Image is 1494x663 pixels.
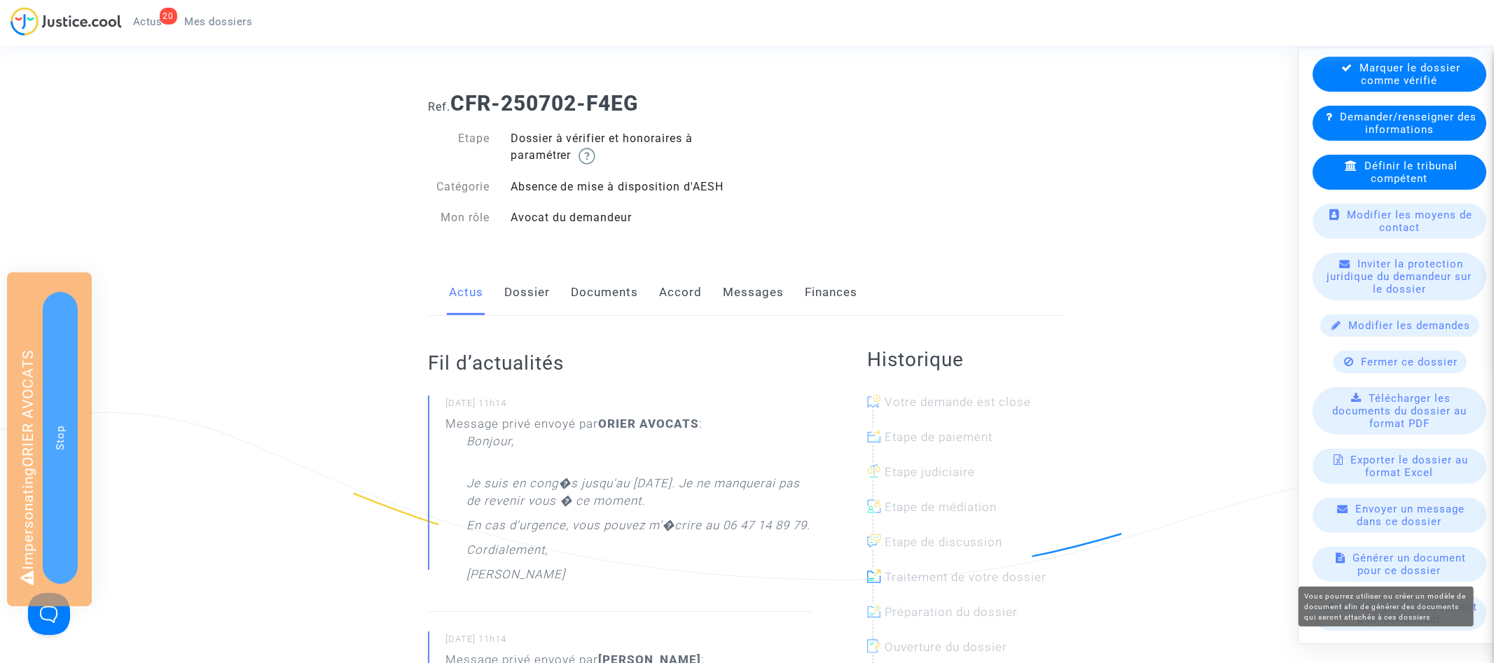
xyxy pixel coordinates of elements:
span: Ref. [428,100,450,113]
span: Marquer le dossier comme vérifié [1360,61,1461,86]
span: Actus [133,15,162,28]
span: Stop [54,426,67,450]
span: Définir le tribunal compétent [1364,159,1458,184]
span: Demander/renseigner des informations [1340,110,1476,135]
div: Etape [417,130,500,165]
div: Avocat du demandeur [500,209,747,226]
span: Faire signer un document à un participant [1342,600,1477,625]
a: Accord [659,270,702,316]
span: Modifier les moyens de contact [1348,208,1473,233]
span: Exporter le dossier au format Excel [1351,453,1469,478]
span: Mes dossiers [185,15,253,28]
div: Catégorie [417,179,500,195]
span: Générer un document pour ce dossier [1353,551,1467,576]
small: [DATE] 11h14 [445,397,811,415]
p: [PERSON_NAME] [466,566,565,590]
iframe: Help Scout Beacon - Open [28,593,70,635]
span: Modifier les demandes [1349,319,1471,331]
p: Cordialement, [466,541,548,566]
a: Dossier [504,270,550,316]
button: Stop [43,292,78,584]
div: Dossier à vérifier et honoraires à paramétrer [500,130,747,165]
span: Télécharger les documents du dossier au format PDF [1332,391,1467,429]
a: 20Actus [122,11,174,32]
a: Finances [805,270,857,316]
a: Messages [723,270,784,316]
img: jc-logo.svg [11,7,122,36]
a: Documents [571,270,638,316]
div: Mon rôle [417,209,500,226]
h2: Fil d’actualités [428,351,811,375]
div: Impersonating [7,272,92,606]
span: Envoyer un message dans ce dossier [1356,502,1465,527]
div: 20 [160,8,177,25]
b: ORIER AVOCATS [598,417,699,431]
small: [DATE] 11h14 [445,633,811,651]
div: Message privé envoyé par : [445,415,811,590]
span: Fermer ce dossier [1362,355,1458,368]
p: En cas d'urgence, vous pouvez m'�crire au 06 47 14 89 79. [466,517,810,541]
b: CFR-250702-F4EG [450,91,638,116]
div: Absence de mise à disposition d'AESH [500,179,747,195]
span: Votre demande est close [885,395,1031,409]
p: Bonjour, [466,433,514,457]
p: Je suis en cong�s jusqu'au [DATE]. Je ne manquerai pas de revenir vous � ce moment. [466,457,811,517]
img: help.svg [579,148,595,165]
a: Mes dossiers [174,11,264,32]
a: Actus [449,270,483,316]
h2: Historique [867,347,1066,372]
span: Inviter la protection juridique du demandeur sur le dossier [1327,257,1472,295]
